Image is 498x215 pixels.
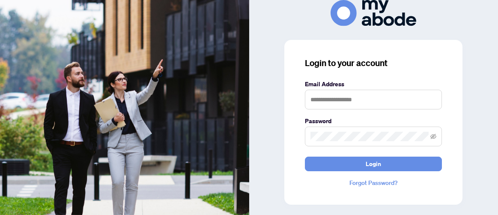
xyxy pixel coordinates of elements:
[305,178,442,188] a: Forgot Password?
[366,157,381,171] span: Login
[305,157,442,171] button: Login
[305,57,442,69] h3: Login to your account
[430,133,436,139] span: eye-invisible
[305,79,442,89] label: Email Address
[305,116,442,126] label: Password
